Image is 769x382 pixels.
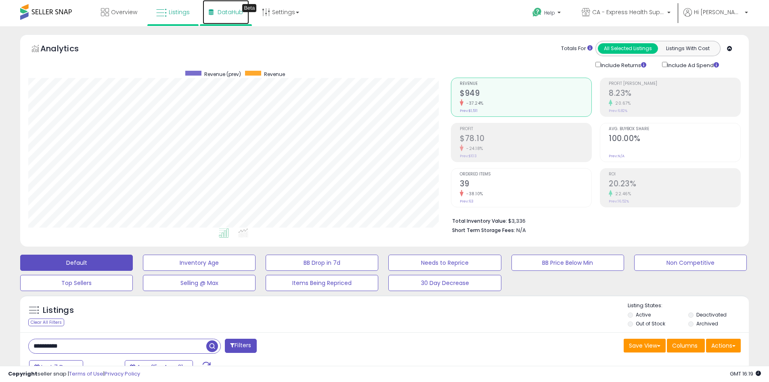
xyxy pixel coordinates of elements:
div: Include Ad Spend [656,60,732,70]
h2: 8.23% [609,89,740,99]
button: All Selected Listings [598,43,658,54]
small: 20.67% [612,100,631,106]
div: Clear All Filters [28,319,64,326]
span: Columns [672,342,698,350]
button: Actions [706,339,741,352]
h2: $78.10 [460,134,591,145]
span: Ordered Items [460,172,591,177]
b: Total Inventory Value: [452,217,507,224]
a: Terms of Use [69,370,103,378]
label: Archived [696,320,718,327]
h5: Listings [43,305,74,316]
li: $3,336 [452,215,735,225]
label: Deactivated [696,311,727,318]
span: Revenue (prev) [204,71,241,78]
span: Hi [PERSON_NAME] [694,8,742,16]
div: Tooltip anchor [242,4,256,12]
div: Include Returns [589,60,656,70]
h2: 20.23% [609,179,740,190]
small: -24.18% [463,146,483,152]
small: Prev: 6.82% [609,108,627,113]
div: Totals For [561,45,593,53]
a: Hi [PERSON_NAME] [683,8,748,26]
button: Top Sellers [20,275,133,291]
span: DataHub [218,8,243,16]
strong: Copyright [8,370,38,378]
span: Profit [PERSON_NAME] [609,82,740,86]
button: Non Competitive [634,255,747,271]
h2: $949 [460,89,591,99]
button: Aug-25 - Aug-31 [125,360,193,374]
small: Prev: $1,511 [460,108,478,113]
small: Prev: 63 [460,199,474,204]
button: Selling @ Max [143,275,256,291]
small: Prev: $103 [460,154,477,158]
span: Compared to: [84,364,122,371]
span: Help [544,9,555,16]
button: Filters [225,339,256,353]
button: Needs to Reprice [388,255,501,271]
button: Columns [667,339,705,352]
span: Aug-25 - Aug-31 [137,363,183,371]
p: Listing States: [628,302,749,310]
div: seller snap | | [8,370,140,378]
span: Revenue [264,71,285,78]
button: Listings With Cost [658,43,718,54]
span: Profit [460,127,591,131]
span: Avg. Buybox Share [609,127,740,131]
button: Default [20,255,133,271]
small: -37.24% [463,100,484,106]
b: Short Term Storage Fees: [452,227,515,234]
span: Revenue [460,82,591,86]
small: Prev: 16.52% [609,199,629,204]
span: N/A [516,226,526,234]
small: Prev: N/A [609,154,624,158]
button: Last 7 Days [29,360,83,374]
i: Get Help [532,7,542,17]
span: ROI [609,172,740,177]
h2: 39 [460,179,591,190]
a: Help [526,1,569,26]
a: Privacy Policy [105,370,140,378]
button: Inventory Age [143,255,256,271]
button: BB Drop in 7d [266,255,378,271]
span: 2025-09-8 16:19 GMT [730,370,761,378]
h2: 100.00% [609,134,740,145]
h5: Analytics [40,43,94,56]
button: BB Price Below Min [511,255,624,271]
span: Listings [169,8,190,16]
button: Items Being Repriced [266,275,378,291]
span: Last 7 Days [41,363,73,371]
small: 22.46% [612,191,631,197]
span: CA - Express Health Supply [592,8,665,16]
label: Active [636,311,651,318]
span: Overview [111,8,137,16]
label: Out of Stock [636,320,665,327]
button: 30 Day Decrease [388,275,501,291]
small: -38.10% [463,191,483,197]
button: Save View [624,339,666,352]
